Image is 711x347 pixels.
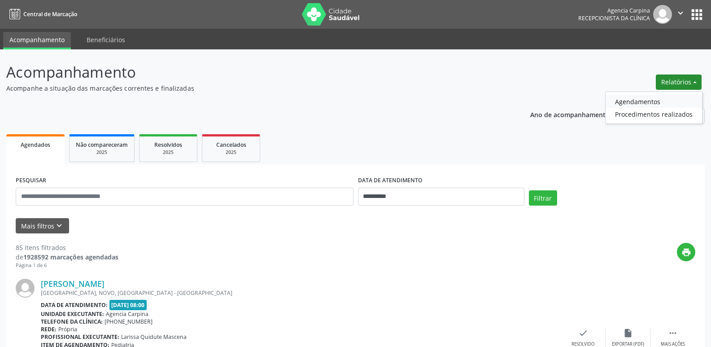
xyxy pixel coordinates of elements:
i: check [578,328,588,338]
i: insert_drive_file [623,328,633,338]
i:  [676,8,685,18]
div: 2025 [76,149,128,156]
i:  [668,328,678,338]
button: print [677,243,695,261]
p: Acompanhe a situação das marcações correntes e finalizadas [6,83,495,93]
span: [PHONE_NUMBER] [105,318,153,325]
span: Cancelados [216,141,246,149]
div: de [16,252,118,262]
i: keyboard_arrow_down [54,221,64,231]
b: Data de atendimento: [41,301,108,309]
div: 2025 [209,149,253,156]
b: Rede: [41,325,57,333]
i: print [681,247,691,257]
div: Página 1 de 6 [16,262,118,269]
button:  [672,5,689,24]
a: Beneficiários [80,32,131,48]
div: Agencia Carpina [578,7,650,14]
span: [DATE] 08:00 [109,300,147,310]
a: [PERSON_NAME] [41,279,105,289]
img: img [653,5,672,24]
span: Larissa Quidute Mascena [121,333,187,341]
b: Unidade executante: [41,310,104,318]
span: Recepcionista da clínica [578,14,650,22]
span: Agencia Carpina [106,310,148,318]
label: DATA DE ATENDIMENTO [358,174,423,188]
span: Agendados [21,141,50,149]
div: [GEOGRAPHIC_DATA], NOVO, [GEOGRAPHIC_DATA] - [GEOGRAPHIC_DATA] [41,289,561,297]
b: Telefone da clínica: [41,318,103,325]
button: Mais filtroskeyboard_arrow_down [16,218,69,234]
p: Ano de acompanhamento [530,109,610,120]
ul: Relatórios [605,92,702,124]
a: Procedimentos realizados [606,108,702,120]
span: Própria [58,325,77,333]
a: Central de Marcação [6,7,77,22]
strong: 1928592 marcações agendadas [23,253,118,261]
div: 2025 [146,149,191,156]
label: PESQUISAR [16,174,46,188]
b: Profissional executante: [41,333,119,341]
span: Resolvidos [154,141,182,149]
button: Relatórios [656,75,702,90]
button: apps [689,7,705,22]
img: img [16,279,35,298]
span: Central de Marcação [23,10,77,18]
p: Acompanhamento [6,61,495,83]
a: Agendamentos [606,95,702,108]
a: Acompanhamento [3,32,71,49]
div: 85 itens filtrados [16,243,118,252]
button: Filtrar [529,190,557,206]
span: Não compareceram [76,141,128,149]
